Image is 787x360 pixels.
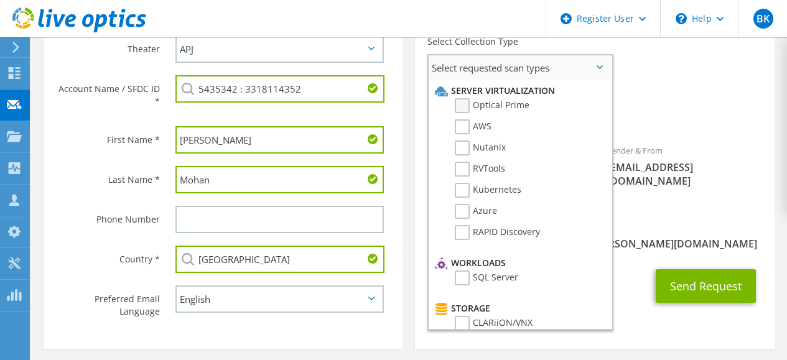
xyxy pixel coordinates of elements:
[56,206,160,226] label: Phone Number
[676,13,687,24] svg: \n
[56,126,160,146] label: First Name *
[432,256,605,270] li: Workloads
[455,141,506,155] label: Nutanix
[427,35,518,48] label: Select Collection Type
[455,225,540,240] label: RAPID Discovery
[415,85,774,131] div: Requested Collections
[455,204,497,219] label: Azure
[415,214,774,257] div: CC & Reply To
[455,183,521,198] label: Kubernetes
[455,162,505,177] label: RVTools
[432,301,605,316] li: Storage
[607,160,762,188] span: [EMAIL_ADDRESS][DOMAIN_NAME]
[56,35,160,55] label: Theater
[429,55,612,80] span: Select requested scan types
[455,98,529,113] label: Optical Prime
[56,246,160,265] label: Country *
[56,75,160,108] label: Account Name / SFDC ID *
[56,285,160,318] label: Preferred Email Language
[56,166,160,186] label: Last Name *
[455,270,518,285] label: SQL Server
[432,83,605,98] li: Server Virtualization
[595,137,775,194] div: Sender & From
[455,316,533,331] label: CLARiiON/VNX
[753,9,773,29] span: BK
[656,269,756,303] button: Send Request
[415,137,595,208] div: To
[455,119,491,134] label: AWS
